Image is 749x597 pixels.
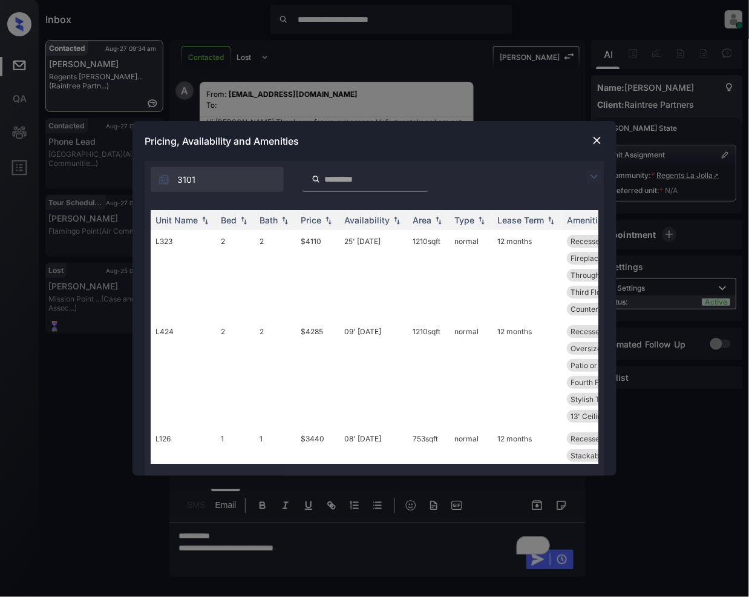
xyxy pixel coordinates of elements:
[476,216,488,225] img: sorting
[587,170,601,184] img: icon-zuma
[571,288,608,297] span: Third Floor
[571,412,609,421] span: 13' Ceilings
[571,305,630,314] span: Countertops - Q...
[391,216,403,225] img: sorting
[492,427,562,518] td: 12 months
[344,215,390,225] div: Availability
[199,216,211,225] img: sorting
[571,327,630,336] span: Recessed Ceilin...
[132,121,617,161] div: Pricing, Availability and Amenities
[151,230,216,320] td: L323
[177,173,195,186] span: 3101
[571,395,624,404] span: Stylish Tile Ba...
[216,320,255,427] td: 2
[408,320,450,427] td: 1210 sqft
[260,215,278,225] div: Bath
[545,216,557,225] img: sorting
[408,427,450,518] td: 753 sqft
[450,230,492,320] td: normal
[571,271,633,280] span: Throughout Plan...
[497,215,544,225] div: Lease Term
[450,320,492,427] td: normal
[151,427,216,518] td: L126
[158,174,170,186] img: icon-zuma
[571,344,635,353] span: Oversized Windo...
[571,451,635,460] span: Stackable Washe...
[296,230,339,320] td: $4110
[296,427,339,518] td: $3440
[339,427,408,518] td: 08' [DATE]
[492,230,562,320] td: 12 months
[571,254,603,263] span: Fireplace
[221,215,237,225] div: Bed
[339,320,408,427] td: 09' [DATE]
[567,215,607,225] div: Amenities
[433,216,445,225] img: sorting
[454,215,474,225] div: Type
[301,215,321,225] div: Price
[571,237,630,246] span: Recessed Ceilin...
[296,320,339,427] td: $4285
[155,215,198,225] div: Unit Name
[339,230,408,320] td: 25' [DATE]
[151,320,216,427] td: L424
[255,320,296,427] td: 2
[216,427,255,518] td: 1
[571,434,630,443] span: Recessed Ceilin...
[408,230,450,320] td: 1210 sqft
[322,216,335,225] img: sorting
[413,215,431,225] div: Area
[571,361,628,370] span: Patio or Balcon...
[312,174,321,185] img: icon-zuma
[255,427,296,518] td: 1
[450,427,492,518] td: normal
[216,230,255,320] td: 2
[255,230,296,320] td: 2
[238,216,250,225] img: sorting
[571,378,612,387] span: Fourth Floor
[492,320,562,427] td: 12 months
[279,216,291,225] img: sorting
[591,134,603,147] img: close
